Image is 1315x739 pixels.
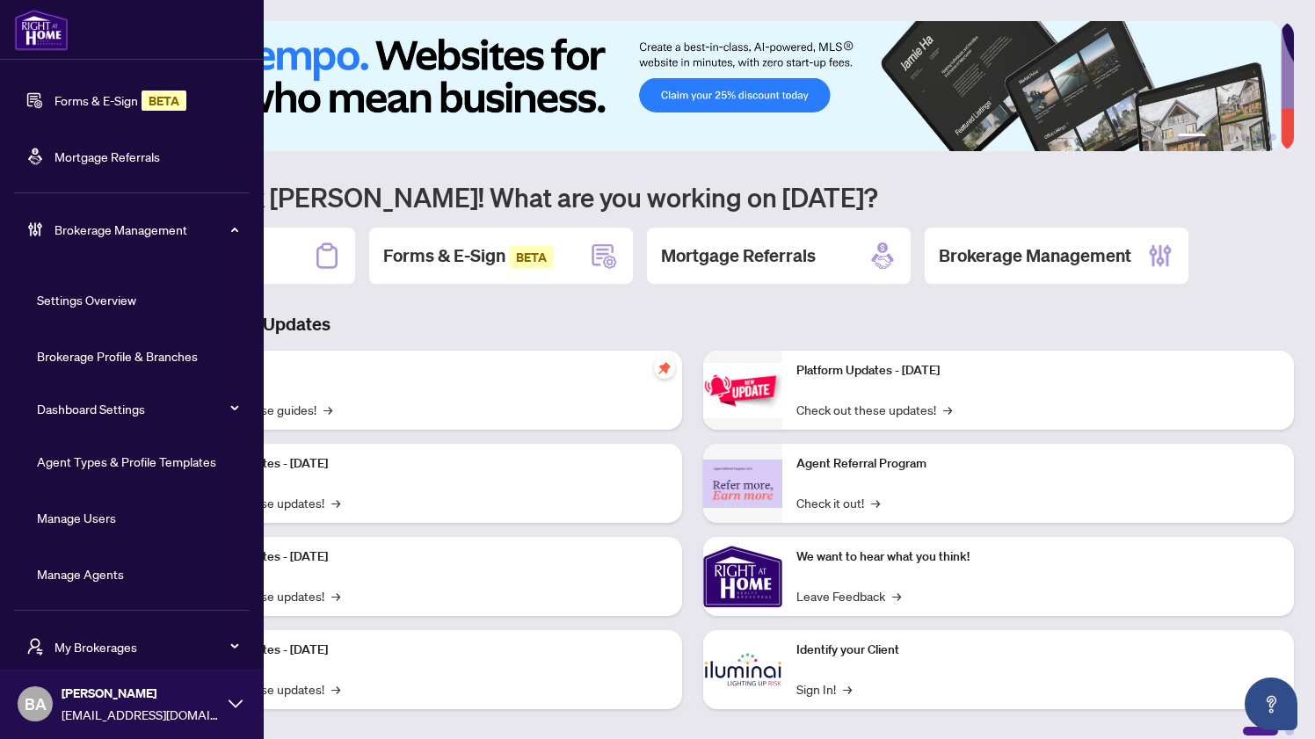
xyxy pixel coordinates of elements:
[1178,134,1206,141] button: 1
[796,361,1280,380] p: Platform Updates - [DATE]
[54,149,160,164] a: Mortgage Referrals
[1245,677,1297,730] button: Open asap
[14,9,69,51] img: logo
[185,361,668,380] p: Self-Help
[943,400,952,419] span: →
[331,493,340,512] span: →
[25,692,47,716] span: BA
[185,641,668,660] p: Platform Updates - [DATE]
[323,400,332,419] span: →
[91,312,1294,337] h3: Brokerage & Industry Updates
[1255,134,1262,141] button: 5
[37,453,216,469] a: Agent Types & Profile Templates
[796,641,1280,660] p: Identify your Client
[703,630,782,709] img: Identify your Client
[62,684,220,703] span: [PERSON_NAME]
[37,292,136,308] a: Settings Overview
[37,510,116,525] a: Manage Users
[1213,134,1220,141] button: 2
[54,92,186,108] a: Forms & E-SignBETA
[37,401,145,417] a: Dashboard Settings
[383,244,554,266] span: Forms & E-Sign
[54,637,237,656] span: My Brokerages
[654,358,675,379] span: pushpin
[26,638,44,656] span: user-switch
[796,454,1280,474] p: Agent Referral Program
[54,220,237,239] span: Brokerage Management
[703,537,782,616] img: We want to hear what you think!
[892,586,901,605] span: →
[939,243,1131,268] h2: Brokerage Management
[1269,134,1276,141] button: 6
[703,460,782,508] img: Agent Referral Program
[796,547,1280,567] p: We want to hear what you think!
[796,493,880,512] a: Check it out!→
[871,493,880,512] span: →
[37,566,124,582] a: Manage Agents
[62,705,220,724] span: [EMAIL_ADDRESS][DOMAIN_NAME]
[796,679,852,699] a: Sign In!→
[331,679,340,699] span: →
[37,348,198,364] a: Brokerage Profile & Branches
[796,400,952,419] a: Check out these updates!→
[1227,134,1234,141] button: 3
[331,586,340,605] span: →
[796,586,901,605] a: Leave Feedback→
[1241,134,1248,141] button: 4
[185,547,668,567] p: Platform Updates - [DATE]
[91,180,1294,214] h1: Welcome back [PERSON_NAME]! What are you working on [DATE]?
[509,246,554,268] span: BETA
[703,363,782,418] img: Platform Updates - June 23, 2025
[185,454,668,474] p: Platform Updates - [DATE]
[661,243,816,268] h2: Mortgage Referrals
[91,21,1281,151] img: Slide 0
[843,679,852,699] span: →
